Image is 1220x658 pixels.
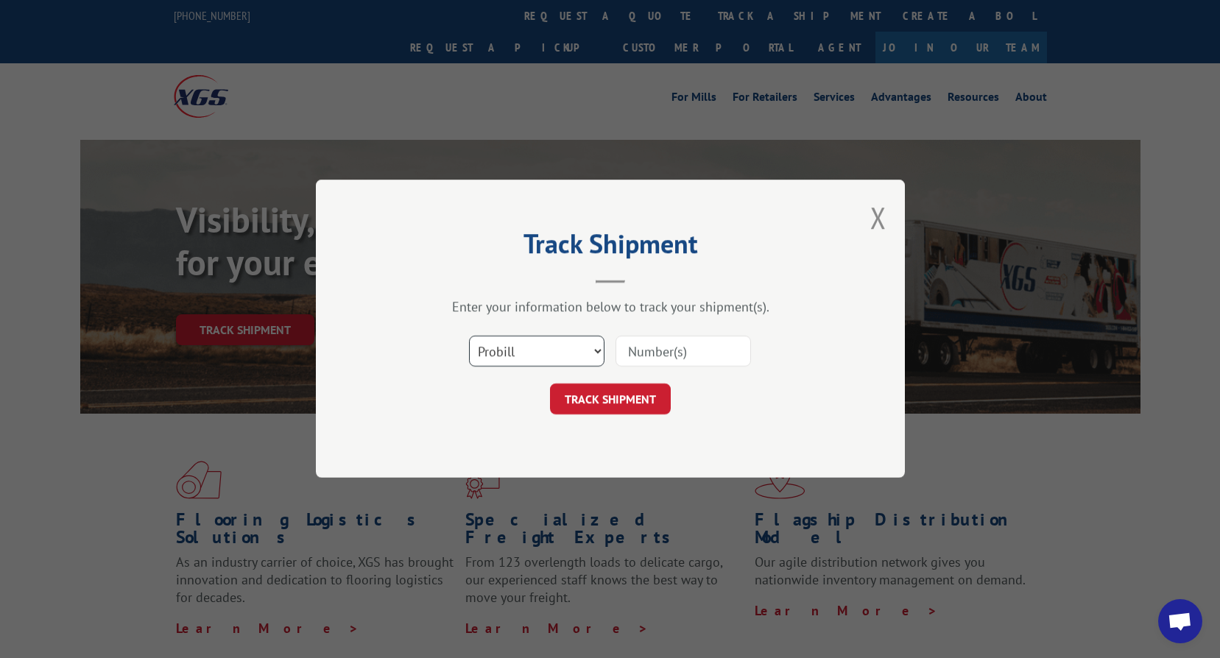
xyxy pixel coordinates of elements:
[389,299,831,316] div: Enter your information below to track your shipment(s).
[616,336,751,367] input: Number(s)
[389,233,831,261] h2: Track Shipment
[870,198,886,237] button: Close modal
[1158,599,1202,643] div: Open chat
[550,384,671,415] button: TRACK SHIPMENT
